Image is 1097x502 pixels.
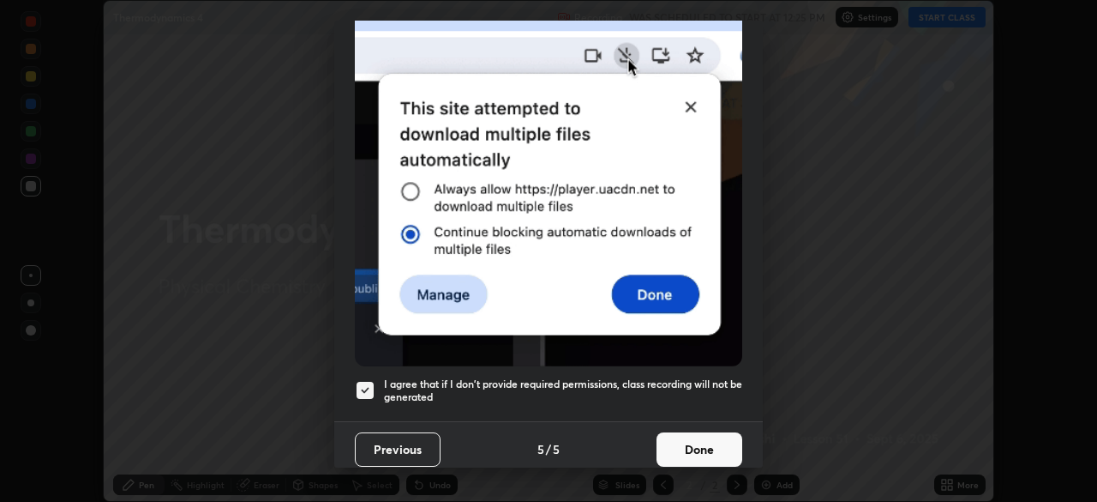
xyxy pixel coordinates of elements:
h4: 5 [553,440,560,458]
button: Previous [355,432,441,467]
h4: / [546,440,551,458]
h4: 5 [537,440,544,458]
h5: I agree that if I don't provide required permissions, class recording will not be generated [384,378,742,404]
button: Done [656,432,742,467]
